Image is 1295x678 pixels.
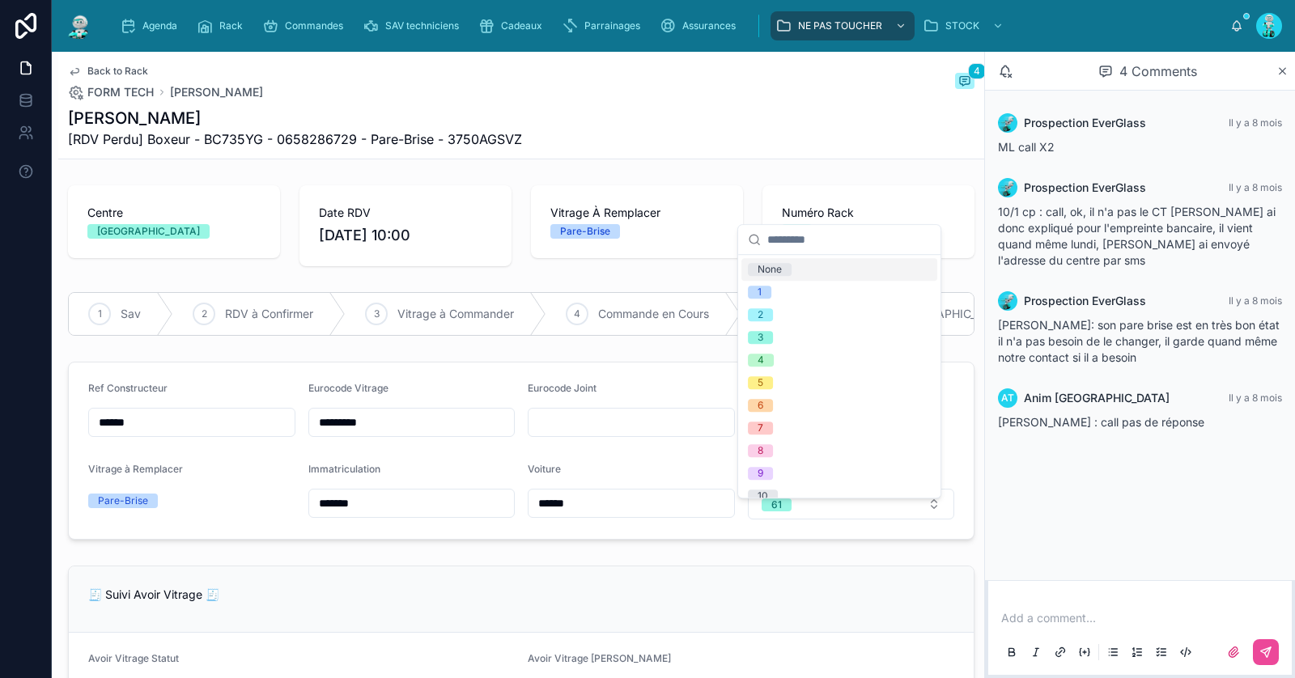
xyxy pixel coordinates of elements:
span: Eurocode Vitrage [308,382,388,394]
span: [PERSON_NAME] : call pas de réponse [998,415,1204,429]
a: [PERSON_NAME] [170,84,263,100]
span: Avoir Vitrage [PERSON_NAME] [528,652,671,664]
span: RDV à Confirmer [225,306,313,322]
span: STOCK [945,19,979,32]
div: 10 [758,489,768,502]
a: Rack [192,11,254,40]
span: 4 [574,307,580,320]
div: None [758,263,782,276]
span: Avoir Vitrage Statut [88,652,179,664]
span: SAV techniciens [385,19,459,32]
div: 3 [758,331,763,344]
div: 5 [758,376,763,389]
span: Prospection EverGlass [1024,293,1146,309]
div: Pare-Brise [98,494,148,508]
span: Parrainages [584,19,640,32]
span: Vitrage à Remplacer [88,463,183,475]
a: Cadeaux [473,11,554,40]
img: App logo [65,13,94,39]
div: 8 [758,444,763,457]
a: NE PAS TOUCHER [771,11,915,40]
button: Select Button [748,489,955,519]
span: Commande en Cours [598,306,709,322]
div: 7 [758,422,763,434]
div: 61 [771,498,782,511]
span: 4 Comments [1119,61,1197,81]
span: AT [1001,392,1014,405]
a: Agenda [115,11,189,40]
span: 3 [374,307,380,320]
span: Immatriculation [308,463,380,475]
span: Assurances [682,19,736,32]
span: Sav [121,306,141,322]
span: Il y a 8 mois [1229,392,1282,404]
div: 1 [758,286,762,299]
span: Ref Constructeur [88,382,168,394]
span: ML call X2 [998,140,1055,154]
span: Anim [GEOGRAPHIC_DATA] [1024,390,1170,406]
span: Eurocode Joint [528,382,597,394]
span: Commandes [285,19,343,32]
div: Suggestions [738,255,940,498]
p: 🧾 Suivi Avoir Vitrage 🧾 [88,586,954,603]
a: FORM TECH [68,84,154,100]
span: Agenda [142,19,177,32]
div: 9 [758,467,763,480]
a: SAV techniciens [358,11,470,40]
span: Prospection EverGlass [1024,115,1146,131]
span: Vitrage À Remplacer [550,205,724,221]
span: Numéro Rack [782,205,955,221]
span: [DATE] 10:00 [319,224,492,247]
span: Il y a 8 mois [1229,295,1282,307]
div: 4 [758,354,764,367]
span: 1 [98,307,102,320]
span: Il y a 8 mois [1229,181,1282,193]
span: NE PAS TOUCHER [798,19,882,32]
a: Commandes [257,11,355,40]
a: Parrainages [557,11,652,40]
span: Voiture [528,463,561,475]
span: Rack [219,19,243,32]
button: 4 [955,73,974,92]
h1: [PERSON_NAME] [68,107,522,129]
a: Back to Rack [68,65,148,78]
span: 2 [202,307,207,320]
span: Centre [87,205,261,221]
div: 2 [758,308,763,321]
a: Assurances [655,11,747,40]
span: FORM TECH [87,84,154,100]
span: 4 [968,63,986,79]
span: Prospection EverGlass [1024,180,1146,196]
span: Il y a 8 mois [1229,117,1282,129]
a: STOCK [918,11,1012,40]
span: Cadeaux [501,19,542,32]
span: [PERSON_NAME]: son pare brise est en très bon état il n'a pas besoin de le changer, il garde quan... [998,318,1280,364]
span: Date RDV [319,205,492,221]
span: Back to Rack [87,65,148,78]
div: Pare-Brise [560,224,610,239]
div: scrollable content [107,8,1230,44]
div: 6 [758,399,763,412]
div: [GEOGRAPHIC_DATA] [97,224,200,239]
span: 10/1 cp : call, ok, il n'a pas le CT [PERSON_NAME] ai donc expliqué pour l'empreinte bancaire, il... [998,205,1276,267]
span: [RDV Perdu] Boxeur - BC735YG - 0658286729 - Pare-Brise - 3750AGSVZ [68,129,522,149]
span: Vitrage à Commander [397,306,514,322]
